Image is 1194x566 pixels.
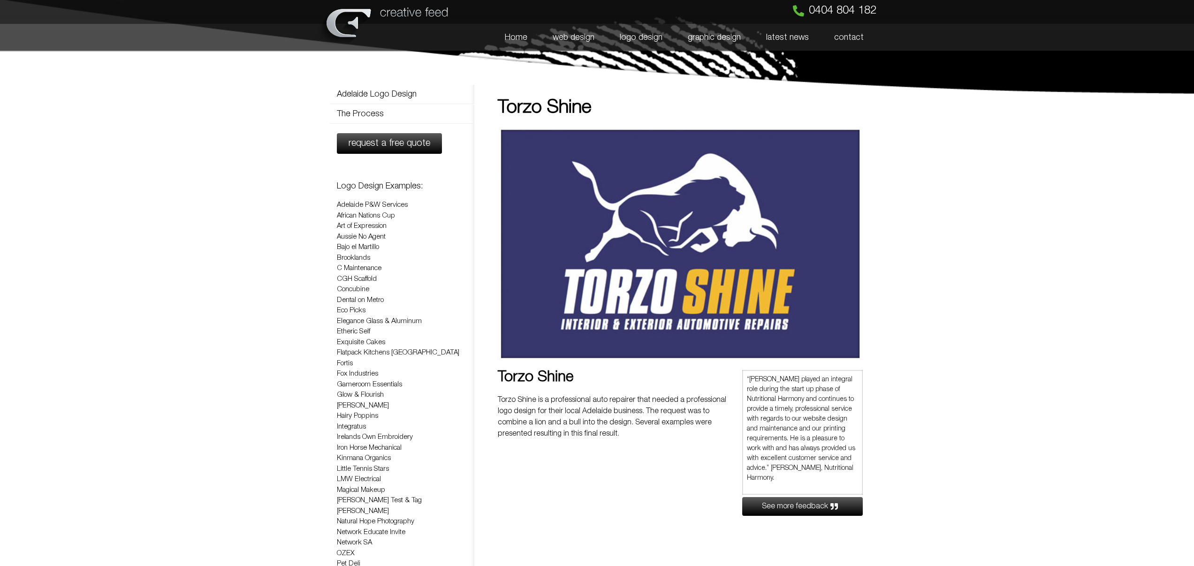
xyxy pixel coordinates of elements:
a: Irelands Own Embroidery [337,434,413,440]
a: OZEX [337,550,355,557]
a: See more feedback [742,497,863,516]
a: [PERSON_NAME] [337,508,389,514]
a: Flatpack Kitchens [GEOGRAPHIC_DATA] [337,349,459,356]
a: Adelaide P&W Services [337,202,408,208]
a: 0404 804 182 [793,5,876,16]
a: Eco Picks [337,307,365,314]
a: Integratus [337,423,366,430]
a: Iron Horse Mechanical [337,445,402,451]
a: web design [540,24,607,51]
a: LMW Electrical [337,476,381,483]
a: Fortis [337,360,353,367]
a: Etheric Self [337,328,370,335]
a: Network Educate Invite [337,529,405,536]
h2: Torzo Shine [498,370,728,385]
a: [PERSON_NAME] Test & Tag [337,497,422,504]
a: request a free quote [337,133,442,154]
a: African Nations Cup [337,212,395,219]
p: “[PERSON_NAME] played an integral role during the start up phase of Nutritional Harmony and conti... [747,375,858,483]
a: Art of Expression [337,223,387,229]
a: Elegance Glass & Aluminum [337,318,422,325]
span: request a free quote [349,139,430,148]
a: contact [821,24,876,51]
a: Little Tennis Stars [337,466,389,472]
h3: Logo Design Examples: [337,182,467,190]
a: Fox Industries [337,370,378,377]
a: Network SA [337,539,372,546]
a: The Process [330,105,474,123]
a: Home [492,24,540,51]
a: C Maintenance [337,265,381,272]
a: Aussie No Agent [337,234,386,240]
a: Concubine [337,286,369,293]
a: Hairy Poppins [337,413,378,419]
span: See more feedback [762,503,828,510]
a: graphic design [675,24,753,51]
nav: Menu [330,84,474,124]
a: Dental on Metro [337,297,384,303]
a: Natural Hope Photography [337,518,414,525]
a: latest news [753,24,821,51]
a: logo design [607,24,675,51]
a: Gameroom Essentials [337,381,402,388]
span: 0404 804 182 [809,5,876,16]
a: Brooklands [337,255,370,261]
p: Torzo Shine is a professional auto repairer that needed a professional logo design for their loca... [498,394,728,439]
a: Exquisite Cakes [337,339,385,346]
a: [PERSON_NAME] [337,402,389,409]
h1: Torzo Shine [498,98,863,117]
a: Bajo el Martillo [337,244,379,250]
nav: Menu [456,24,876,51]
a: Kinmana Organics [337,455,391,461]
a: Glow & Flourish [337,392,384,398]
a: Adelaide Logo Design [330,85,474,104]
a: CGH Scaffold [337,276,377,282]
a: Magical Makeup [337,487,385,493]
